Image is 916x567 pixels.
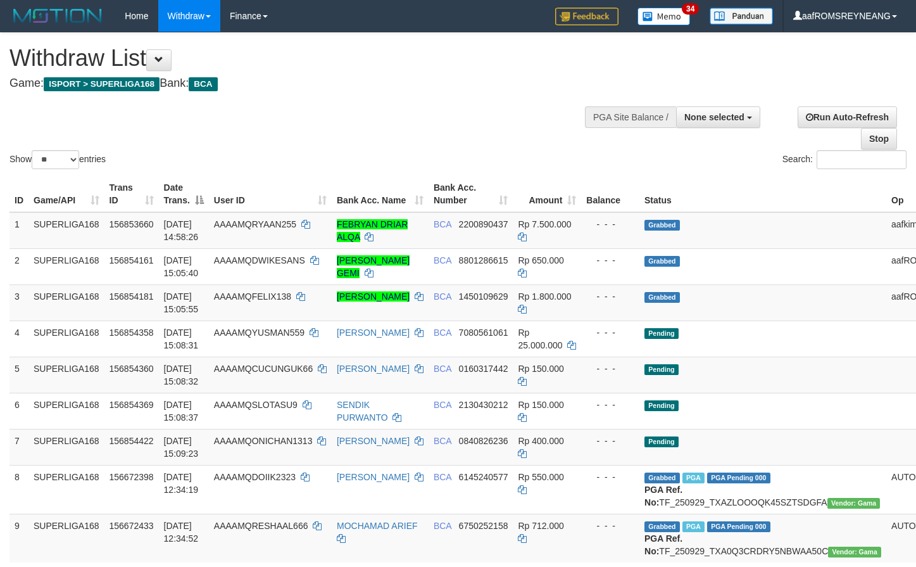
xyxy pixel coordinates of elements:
[518,472,563,482] span: Rp 550.000
[782,150,907,169] label: Search:
[434,521,451,531] span: BCA
[434,400,451,410] span: BCA
[104,176,159,212] th: Trans ID: activate to sort column ascending
[214,328,304,338] span: AAAAMQYUSMAN559
[9,429,28,465] td: 7
[644,256,680,267] span: Grabbed
[9,248,28,284] td: 2
[434,472,451,482] span: BCA
[214,472,296,482] span: AAAAMQDOIIK2323
[9,321,28,357] td: 4
[164,400,199,423] span: [DATE] 15:08:37
[518,328,562,350] span: Rp 25.000.000
[110,472,154,482] span: 156672398
[209,176,332,212] th: User ID: activate to sort column ascending
[861,128,897,150] a: Stop
[644,485,682,507] b: PGA Ref. No:
[110,219,154,229] span: 156853660
[644,220,680,231] span: Grabbed
[434,364,451,374] span: BCA
[337,255,410,278] a: [PERSON_NAME] GEMI
[337,219,408,242] a: FEBRYAN DRIAR ALQA
[337,472,410,482] a: [PERSON_NAME]
[682,521,705,532] span: Marked by aafsoycanthlai
[710,8,773,25] img: panduan.png
[159,176,209,212] th: Date Trans.: activate to sort column descending
[459,521,508,531] span: Copy 6750252158 to clipboard
[28,357,104,393] td: SUPERLIGA168
[586,519,634,532] div: - - -
[459,400,508,410] span: Copy 2130430212 to clipboard
[28,248,104,284] td: SUPERLIGA168
[337,364,410,374] a: [PERSON_NAME]
[9,46,598,71] h1: Withdraw List
[9,514,28,563] td: 9
[586,218,634,231] div: - - -
[214,436,313,446] span: AAAAMQONICHAN1313
[337,328,410,338] a: [PERSON_NAME]
[434,219,451,229] span: BCA
[637,8,691,25] img: Button%20Memo.svg
[189,77,217,91] span: BCA
[164,328,199,350] span: [DATE] 15:08:31
[164,436,199,459] span: [DATE] 15:09:23
[337,291,410,302] a: [PERSON_NAME]
[214,219,296,229] span: AAAAMQRYAAN255
[164,364,199,386] span: [DATE] 15:08:32
[214,364,313,374] span: AAAAMQCUCUNGUK66
[581,176,639,212] th: Balance
[586,326,634,339] div: - - -
[110,255,154,265] span: 156854161
[798,106,897,128] a: Run Auto-Refresh
[164,521,199,544] span: [DATE] 12:34:52
[518,436,563,446] span: Rp 400.000
[28,284,104,321] td: SUPERLIGA168
[28,429,104,465] td: SUPERLIGA168
[434,255,451,265] span: BCA
[518,219,571,229] span: Rp 7.500.000
[164,291,199,314] span: [DATE] 15:05:55
[518,255,563,265] span: Rp 650.000
[9,176,28,212] th: ID
[459,472,508,482] span: Copy 6145240577 to clipboard
[828,547,881,557] span: Vendor URL: https://trx31.1velocity.biz
[44,77,160,91] span: ISPORT > SUPERLIGA168
[459,291,508,302] span: Copy 1450109629 to clipboard
[9,357,28,393] td: 5
[214,291,291,302] span: AAAAMQFELIX138
[332,176,429,212] th: Bank Acc. Name: activate to sort column ascending
[707,521,770,532] span: PGA Pending
[28,321,104,357] td: SUPERLIGA168
[429,176,513,212] th: Bank Acc. Number: activate to sort column ascending
[827,498,881,509] span: Vendor URL: https://trx31.1velocity.biz
[586,471,634,483] div: - - -
[707,473,770,483] span: PGA Pending
[337,436,410,446] a: [PERSON_NAME]
[164,255,199,278] span: [DATE] 15:05:40
[9,465,28,514] td: 8
[555,8,618,25] img: Feedback.jpg
[644,400,679,411] span: Pending
[518,521,563,531] span: Rp 712.000
[110,521,154,531] span: 156672433
[586,290,634,303] div: - - -
[682,473,705,483] span: Marked by aafsoycanthlai
[110,436,154,446] span: 156854422
[28,465,104,514] td: SUPERLIGA168
[337,521,418,531] a: MOCHAMAD ARIEF
[9,393,28,429] td: 6
[817,150,907,169] input: Search:
[639,176,886,212] th: Status
[518,400,563,410] span: Rp 150.000
[644,521,680,532] span: Grabbed
[110,328,154,338] span: 156854358
[214,400,298,410] span: AAAAMQSLOTASU9
[434,291,451,302] span: BCA
[644,436,679,447] span: Pending
[586,435,634,447] div: - - -
[459,436,508,446] span: Copy 0840826236 to clipboard
[28,393,104,429] td: SUPERLIGA168
[110,364,154,374] span: 156854360
[682,3,699,15] span: 34
[586,398,634,411] div: - - -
